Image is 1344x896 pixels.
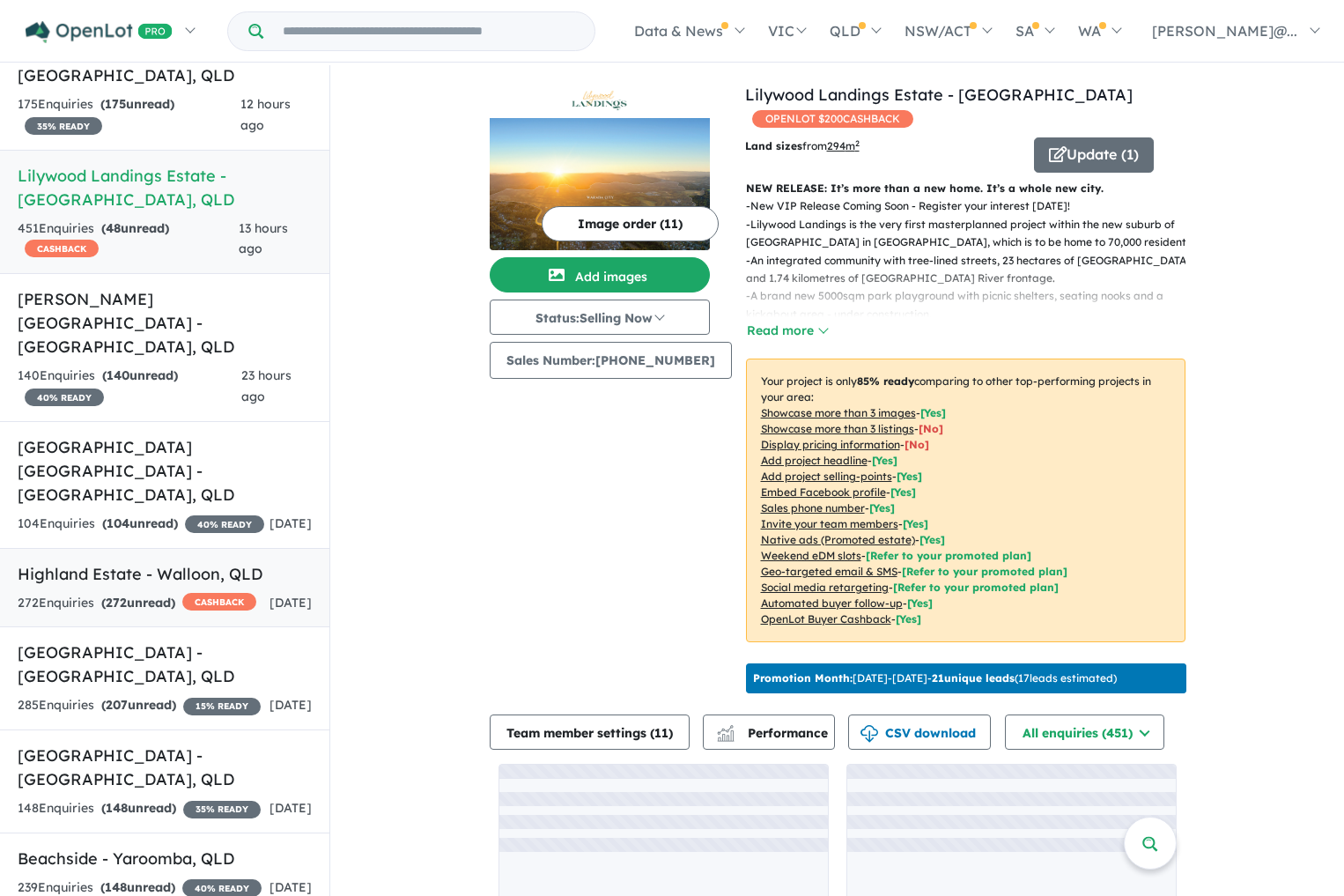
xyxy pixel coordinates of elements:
[860,725,878,743] img: download icon
[490,83,710,250] a: Lilywood Landings Estate - Lilywood LogoLilywood Landings Estate - Lilywood
[490,715,690,750] button: Team member settings (11)
[18,593,256,614] div: 272 Enquir ies
[907,596,933,610] span: [Yes]
[497,90,703,111] img: Lilywood Landings Estate - Lilywood Logo
[746,180,1185,197] p: NEW RELEASE: It’s more than a new home. It’s a whole new city.
[1005,715,1164,750] button: All enquiries (451)
[746,321,829,341] button: Read more
[919,422,943,435] span: [ No ]
[827,139,860,152] u: 294 m
[240,96,291,133] span: 12 hours ago
[106,697,128,713] span: 207
[26,21,173,43] img: Openlot PRO Logo White
[100,879,175,895] strong: ( unread)
[239,220,288,257] span: 13 hours ago
[746,287,1200,323] p: - A brand new 5000sqm park playground with picnic shelters, seating nooks and a kickabout area - ...
[896,612,921,626] span: [Yes]
[18,366,241,408] div: 140 Enquir ies
[102,367,178,383] strong: ( unread)
[18,514,264,535] div: 104 Enquir ies
[183,698,261,715] span: 15 % READY
[897,470,922,483] span: [ Yes ]
[107,515,129,531] span: 104
[106,595,127,611] span: 272
[753,670,1117,686] p: [DATE] - [DATE] - ( 17 leads estimated)
[761,470,892,483] u: Add project selling-points
[101,220,169,236] strong: ( unread)
[717,725,733,735] img: line-chart.svg
[761,438,900,451] u: Display pricing information
[270,879,312,895] span: [DATE]
[18,218,239,261] div: 451 Enquir ies
[761,422,914,435] u: Showcase more than 3 listings
[101,697,176,713] strong: ( unread)
[857,374,914,388] b: 85 % ready
[761,501,865,515] u: Sales phone number
[183,801,261,818] span: 35 % READY
[490,257,710,292] button: Add images
[746,197,1200,215] p: - New VIP Release Coming Soon - Register your interest [DATE]!
[107,367,129,383] span: 140
[106,220,121,236] span: 48
[18,94,240,137] div: 175 Enquir ies
[106,800,128,816] span: 148
[490,118,710,250] img: Lilywood Landings Estate - Lilywood
[753,671,853,685] b: Promotion Month:
[18,562,312,586] h5: Highland Estate - Walloon , QLD
[18,164,312,211] h5: Lilywood Landings Estate - [GEOGRAPHIC_DATA] , QLD
[905,438,929,451] span: [ No ]
[25,240,99,257] span: CASHBACK
[872,454,897,467] span: [ Yes ]
[745,85,1133,105] a: Lilywood Landings Estate - [GEOGRAPHIC_DATA]
[890,485,916,499] span: [ Yes ]
[18,695,261,716] div: 285 Enquir ies
[490,300,710,335] button: Status:Selling Now
[932,671,1015,685] b: 21 unique leads
[761,581,889,594] u: Social media retargeting
[855,138,860,148] sup: 2
[720,725,828,741] span: Performance
[746,359,1185,642] p: Your project is only comparing to other top-performing projects in your area: - - - - - - - - - -...
[717,730,735,742] img: bar-chart.svg
[25,117,102,135] span: 35 % READY
[101,595,175,611] strong: ( unread)
[746,216,1200,252] p: - Lilywood Landings is the very first masterplanned project within the new suburb of [GEOGRAPHIC_...
[919,533,945,546] span: [Yes]
[267,12,591,50] input: Try estate name, suburb, builder or developer
[761,454,868,467] u: Add project headline
[848,715,991,750] button: CSV download
[761,485,886,499] u: Embed Facebook profile
[903,517,928,530] span: [ Yes ]
[902,565,1067,578] span: [Refer to your promoted plan]
[745,137,1021,155] p: from
[182,593,256,611] span: CASHBACK
[18,435,312,507] h5: [GEOGRAPHIC_DATA] [GEOGRAPHIC_DATA] - [GEOGRAPHIC_DATA] , QLD
[25,389,104,406] span: 40 % READY
[1152,22,1297,40] span: [PERSON_NAME]@...
[920,406,946,419] span: [ Yes ]
[761,517,898,530] u: Invite your team members
[18,847,312,870] h5: Beachside - Yaroomba , QLD
[761,612,891,626] u: OpenLot Buyer Cashback
[18,798,261,819] div: 148 Enquir ies
[542,206,719,241] button: Image order (11)
[18,641,312,688] h5: [GEOGRAPHIC_DATA] - [GEOGRAPHIC_DATA] , QLD
[1034,137,1154,173] button: Update (1)
[761,406,916,419] u: Showcase more than 3 images
[18,287,312,359] h5: [PERSON_NAME][GEOGRAPHIC_DATA] - [GEOGRAPHIC_DATA] , QLD
[100,96,174,112] strong: ( unread)
[866,549,1031,562] span: [Refer to your promoted plan]
[654,725,668,741] span: 11
[761,533,915,546] u: Native ads (Promoted estate)
[105,879,127,895] span: 148
[101,800,176,816] strong: ( unread)
[270,697,312,713] span: [DATE]
[102,515,178,531] strong: ( unread)
[761,596,903,610] u: Automated buyer follow-up
[270,800,312,816] span: [DATE]
[241,367,292,404] span: 23 hours ago
[869,501,895,515] span: [ Yes ]
[893,581,1059,594] span: [Refer to your promoted plan]
[746,252,1200,288] p: - An integrated community with tree-lined streets, 23 hectares of [GEOGRAPHIC_DATA] and 1.74 kilo...
[752,110,913,128] span: OPENLOT $ 200 CASHBACK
